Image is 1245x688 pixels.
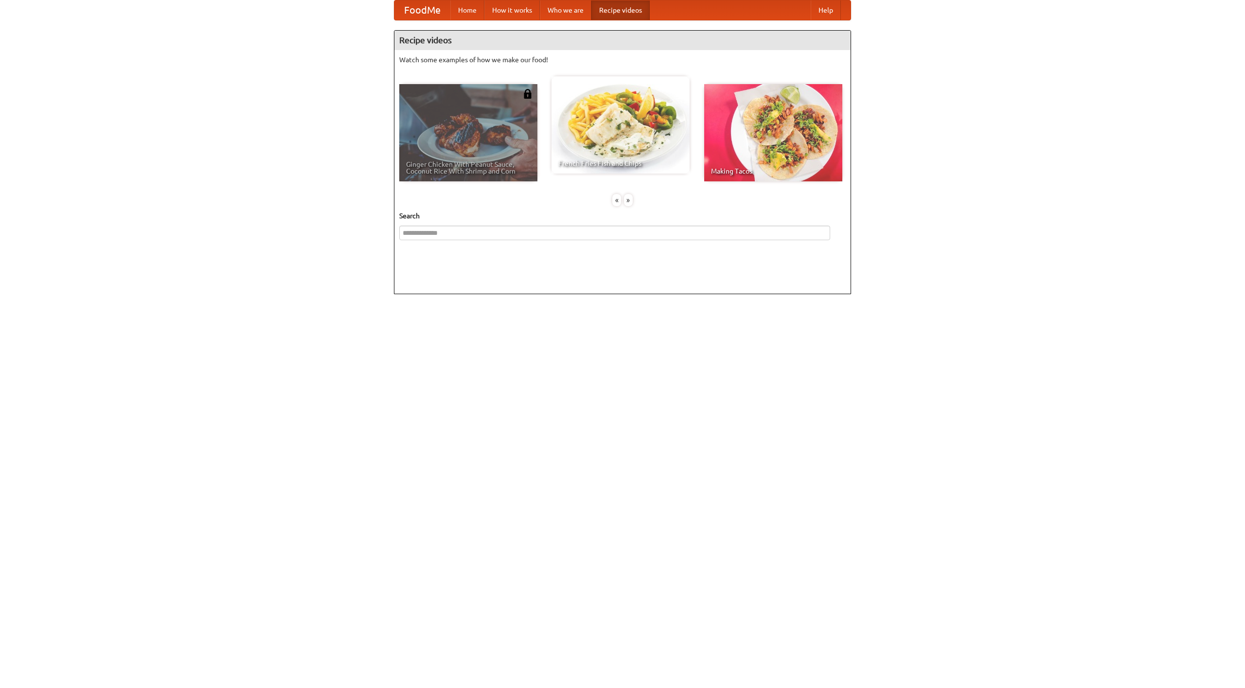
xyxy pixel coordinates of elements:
a: How it works [484,0,540,20]
span: French Fries Fish and Chips [558,160,683,167]
div: « [612,194,621,206]
a: Who we are [540,0,591,20]
a: Help [811,0,841,20]
h4: Recipe videos [394,31,851,50]
a: Recipe videos [591,0,650,20]
a: FoodMe [394,0,450,20]
a: Home [450,0,484,20]
a: French Fries Fish and Chips [551,76,690,174]
p: Watch some examples of how we make our food! [399,55,846,65]
span: Making Tacos [711,168,836,175]
a: Making Tacos [704,84,842,181]
div: » [624,194,633,206]
h5: Search [399,211,846,221]
img: 483408.png [523,89,533,99]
